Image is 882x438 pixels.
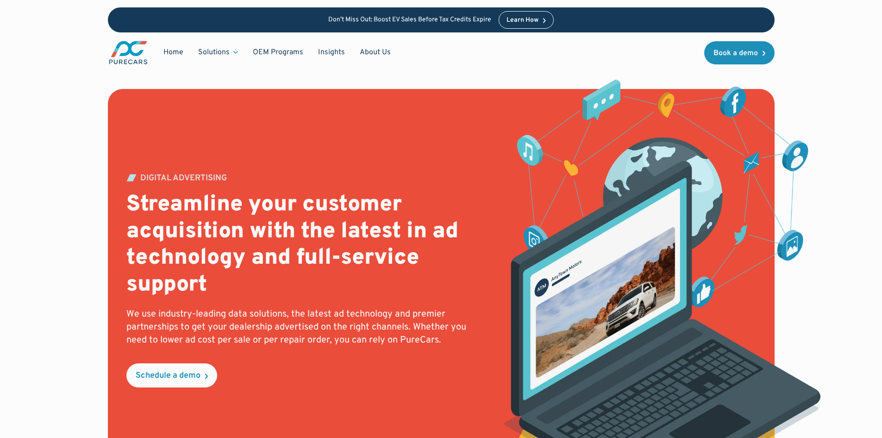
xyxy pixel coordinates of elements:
div: Book a demo [713,50,758,57]
a: About Us [352,44,398,61]
div: DIGITAL ADVERTISING [140,174,227,183]
a: Learn How [499,11,554,29]
div: Schedule a demo [136,372,200,380]
div: Solutions [198,47,230,57]
a: Schedule a demo [126,363,217,387]
img: purecars logo [108,40,149,65]
h2: Streamline your customer acquisition with the latest in ad technology and full-service support [126,192,485,298]
a: main [108,40,149,65]
a: OEM Programs [245,44,311,61]
a: Insights [311,44,352,61]
a: Home [156,44,191,61]
p: We use industry-leading data solutions, the latest ad technology and premier partnerships to get ... [126,308,485,347]
div: Solutions [191,44,245,61]
a: Book a demo [704,41,775,64]
p: Don’t Miss Out: Boost EV Sales Before Tax Credits Expire [328,16,491,24]
div: Learn How [507,17,538,24]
